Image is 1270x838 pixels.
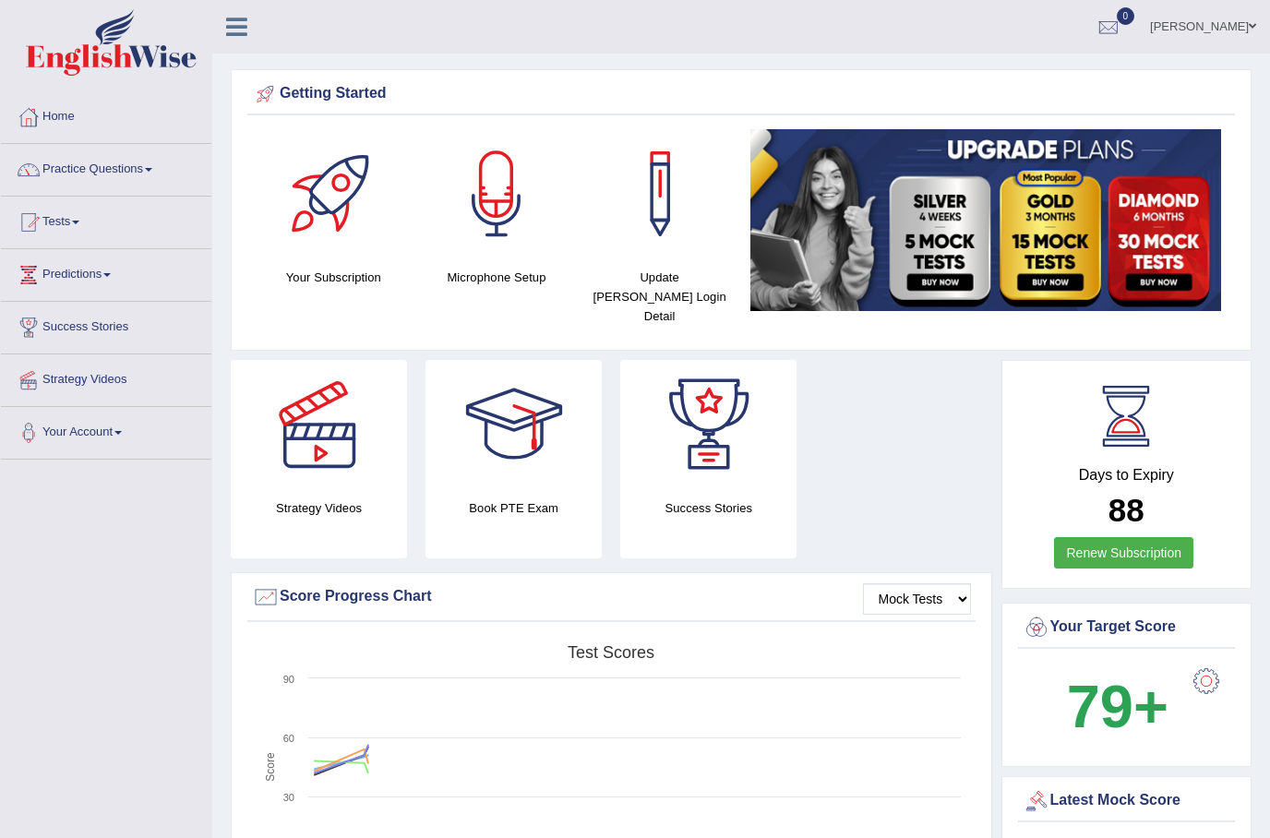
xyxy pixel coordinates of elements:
a: Success Stories [1,302,211,348]
div: Getting Started [252,80,1230,108]
b: 88 [1108,492,1144,528]
a: Practice Questions [1,144,211,190]
h4: Microphone Setup [425,268,569,287]
h4: Days to Expiry [1023,467,1231,484]
tspan: Score [264,752,277,782]
span: 0 [1117,7,1135,25]
text: 90 [283,674,294,685]
h4: Your Subscription [261,268,406,287]
h4: Update [PERSON_NAME] Login Detail [587,268,732,326]
a: Strategy Videos [1,354,211,401]
div: Your Target Score [1023,614,1231,641]
a: Home [1,91,211,138]
div: Score Progress Chart [252,583,971,611]
h4: Strategy Videos [231,498,407,518]
a: Tests [1,197,211,243]
tspan: Test scores [568,643,654,662]
b: 79+ [1067,673,1168,740]
text: 30 [283,792,294,803]
img: small5.jpg [750,129,1221,311]
a: Predictions [1,249,211,295]
h4: Book PTE Exam [425,498,602,518]
text: 60 [283,733,294,744]
div: Latest Mock Score [1023,787,1231,815]
a: Your Account [1,407,211,453]
a: Renew Subscription [1054,537,1193,569]
h4: Success Stories [620,498,797,518]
